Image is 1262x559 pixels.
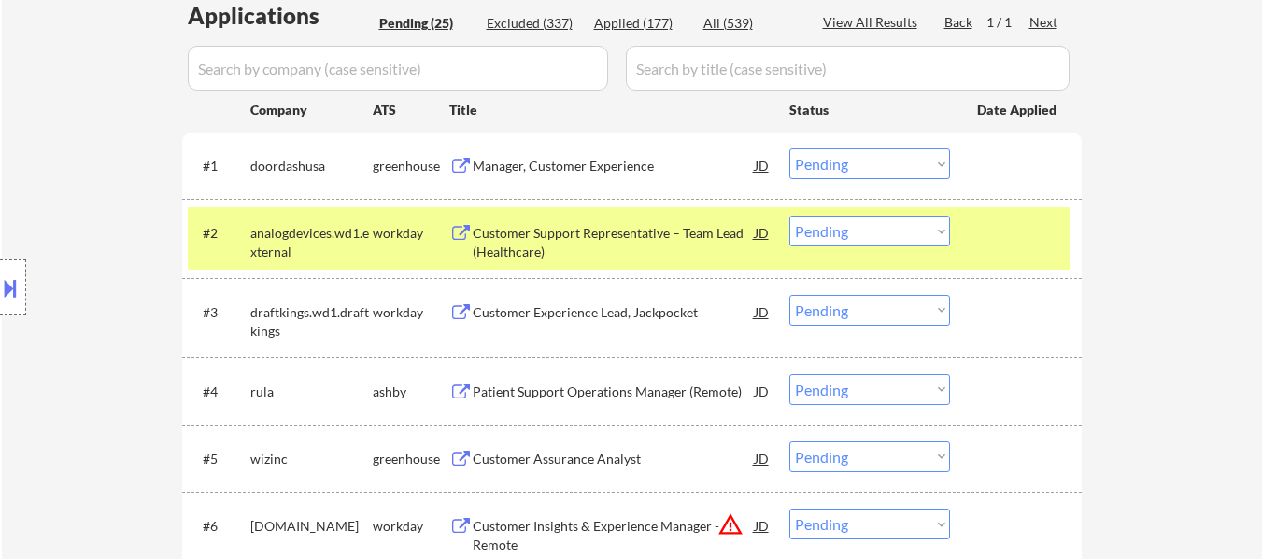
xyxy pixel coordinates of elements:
div: Customer Support Representative – Team Lead (Healthcare) [473,224,755,260]
button: warning_amber [717,511,744,538]
div: #6 [203,517,235,536]
div: greenhouse [373,450,449,468]
div: Applied (177) [594,14,688,33]
div: Applications [188,5,373,27]
div: JD [753,216,772,249]
div: All (539) [703,14,797,33]
div: 1 / 1 [986,13,1029,32]
div: Manager, Customer Experience [473,157,755,175]
div: Company [250,101,373,119]
div: Customer Insights & Experience Manager - Remote [473,517,755,553]
input: Search by company (case sensitive) [188,46,608,91]
div: [DOMAIN_NAME] [250,517,373,536]
div: Customer Experience Lead, Jackpocket [473,303,755,322]
div: Customer Assurance Analyst [473,450,755,468]
div: Pending (25) [379,14,473,33]
div: Next [1029,13,1059,32]
input: Search by title (case sensitive) [626,46,1070,91]
div: JD [753,148,772,182]
div: View All Results [823,13,923,32]
div: workday [373,224,449,243]
div: workday [373,303,449,322]
div: Status [789,92,950,126]
div: JD [753,374,772,408]
div: Patient Support Operations Manager (Remote) [473,383,755,401]
div: Title [449,101,772,119]
div: ashby [373,383,449,401]
div: Excluded (337) [487,14,580,33]
div: JD [753,441,772,475]
div: greenhouse [373,157,449,175]
div: ATS [373,101,449,119]
div: JD [753,295,772,328]
div: Date Applied [977,101,1059,119]
div: Back [944,13,974,32]
div: JD [753,509,772,542]
div: workday [373,517,449,536]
